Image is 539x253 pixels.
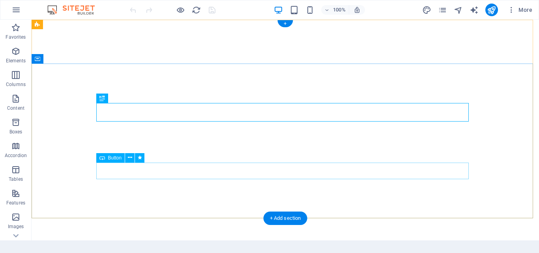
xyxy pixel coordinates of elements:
[333,5,346,15] h6: 100%
[504,4,535,16] button: More
[454,5,463,15] button: navigator
[9,176,23,182] p: Tables
[354,6,361,13] i: On resize automatically adjust zoom level to fit chosen device.
[5,152,27,159] p: Accordion
[7,105,24,111] p: Content
[277,20,293,27] div: +
[422,6,431,15] i: Design (Ctrl+Alt+Y)
[6,58,26,64] p: Elements
[438,5,447,15] button: pages
[438,6,447,15] i: Pages (Ctrl+Alt+S)
[264,212,307,225] div: + Add section
[8,223,24,230] p: Images
[108,156,122,160] span: Button
[6,200,25,206] p: Features
[6,34,26,40] p: Favorites
[45,5,105,15] img: Editor Logo
[422,5,432,15] button: design
[9,129,22,135] p: Boxes
[485,4,498,16] button: publish
[176,5,185,15] button: Click here to leave preview mode and continue editing
[470,6,479,15] i: AI Writer
[454,6,463,15] i: Navigator
[470,5,479,15] button: text_generator
[6,81,26,88] p: Columns
[507,6,532,14] span: More
[191,5,201,15] button: reload
[321,5,349,15] button: 100%
[192,6,201,15] i: Reload page
[487,6,496,15] i: Publish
